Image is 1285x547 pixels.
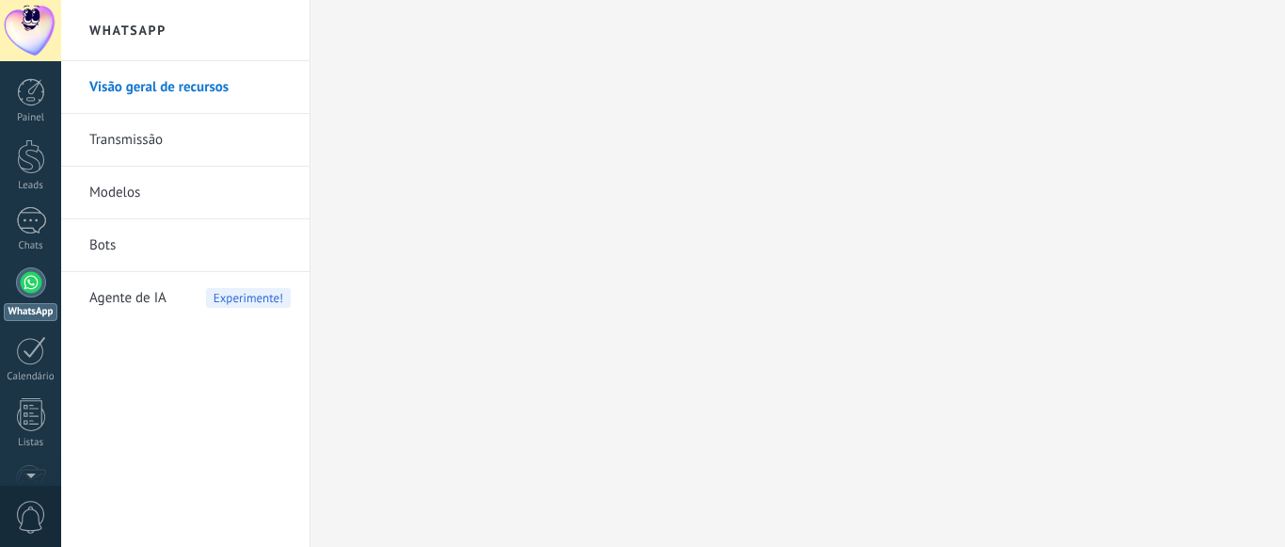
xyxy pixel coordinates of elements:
[89,219,291,272] a: Bots
[61,167,309,219] li: Modelos
[4,303,57,321] div: WhatsApp
[61,61,309,114] li: Visão geral de recursos
[4,371,58,383] div: Calendário
[61,272,309,324] li: Agente de IA
[89,272,167,325] span: Agente de IA
[89,272,291,325] a: Agente de IAExperimente!
[206,288,291,308] span: Experimente!
[61,114,309,167] li: Transmissão
[89,114,291,167] a: Transmissão
[4,112,58,124] div: Painel
[89,167,291,219] a: Modelos
[4,240,58,252] div: Chats
[4,437,58,449] div: Listas
[89,61,291,114] a: Visão geral de recursos
[4,180,58,192] div: Leads
[61,219,309,272] li: Bots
